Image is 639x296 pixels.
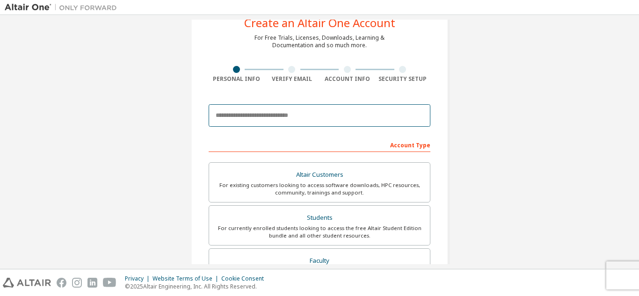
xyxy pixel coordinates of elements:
[125,282,269,290] p: © 2025 Altair Engineering, Inc. All Rights Reserved.
[215,181,424,196] div: For existing customers looking to access software downloads, HPC resources, community, trainings ...
[215,168,424,181] div: Altair Customers
[209,75,264,83] div: Personal Info
[215,254,424,267] div: Faculty
[125,275,152,282] div: Privacy
[103,278,116,288] img: youtube.svg
[3,278,51,288] img: altair_logo.svg
[209,137,430,152] div: Account Type
[87,278,97,288] img: linkedin.svg
[319,75,375,83] div: Account Info
[152,275,221,282] div: Website Terms of Use
[215,211,424,224] div: Students
[244,17,395,29] div: Create an Altair One Account
[221,275,269,282] div: Cookie Consent
[215,224,424,239] div: For currently enrolled students looking to access the free Altair Student Edition bundle and all ...
[5,3,122,12] img: Altair One
[264,75,320,83] div: Verify Email
[375,75,431,83] div: Security Setup
[72,278,82,288] img: instagram.svg
[254,34,385,49] div: For Free Trials, Licenses, Downloads, Learning & Documentation and so much more.
[57,278,66,288] img: facebook.svg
